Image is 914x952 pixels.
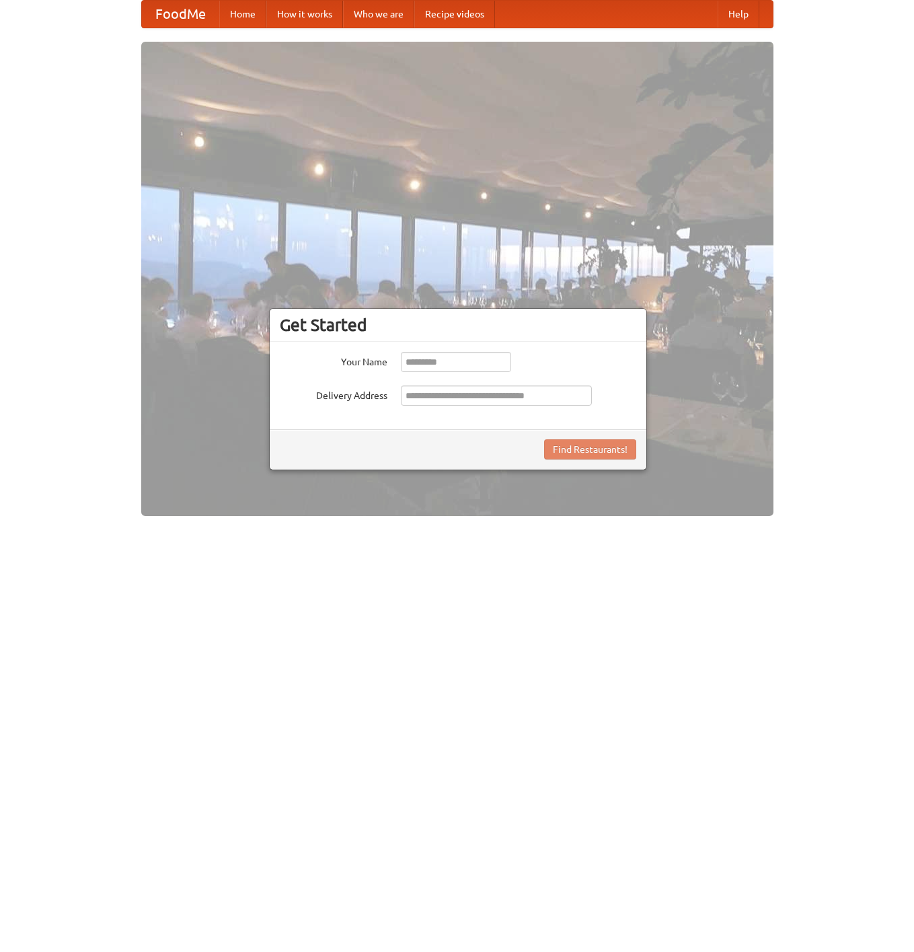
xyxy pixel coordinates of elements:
[266,1,343,28] a: How it works
[343,1,414,28] a: Who we are
[414,1,495,28] a: Recipe videos
[219,1,266,28] a: Home
[280,386,387,402] label: Delivery Address
[544,439,636,460] button: Find Restaurants!
[718,1,759,28] a: Help
[280,352,387,369] label: Your Name
[280,315,636,335] h3: Get Started
[142,1,219,28] a: FoodMe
